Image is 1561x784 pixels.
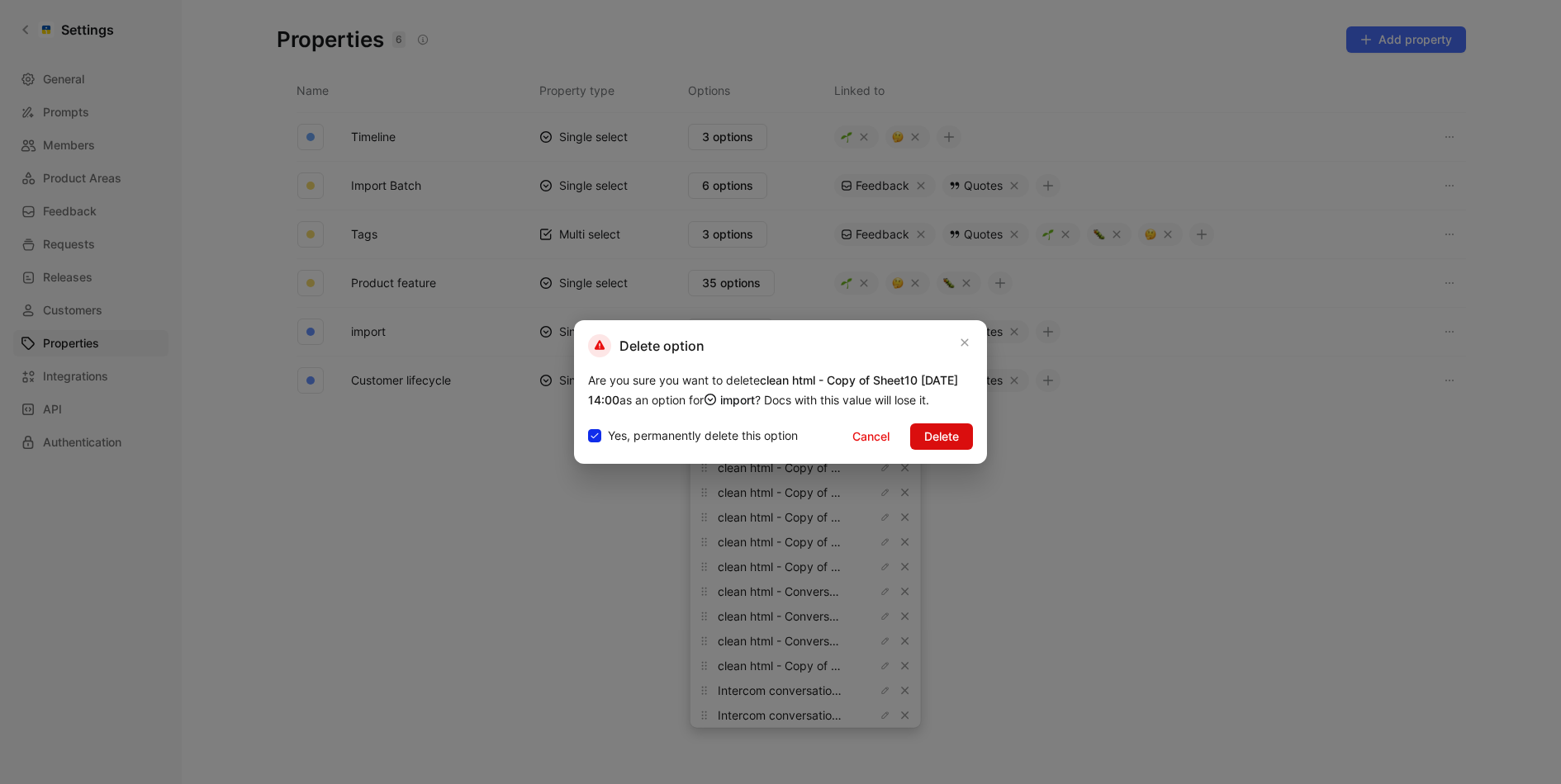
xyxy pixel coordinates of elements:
[588,373,958,407] span: clean html - Copy of Sheet10 [DATE] 14:00
[588,334,705,357] h2: Delete option
[588,371,973,410] div: Are you sure you want to delete as an option for ? Docs with this value will lose it.
[924,427,959,446] span: Delete
[720,390,755,410] div: import
[838,423,904,450] button: Cancel
[608,426,798,446] span: Yes, permanently delete this option
[852,427,890,446] span: Cancel
[910,423,973,450] button: Delete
